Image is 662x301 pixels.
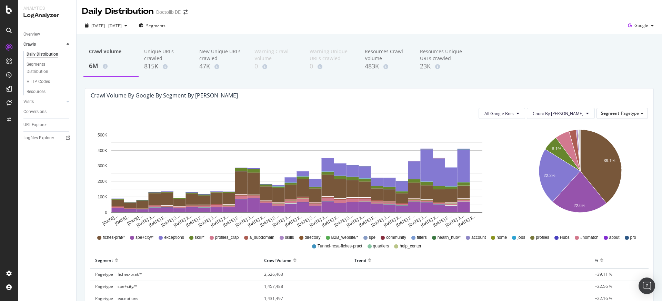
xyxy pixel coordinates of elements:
[23,121,71,129] a: URL Explorer
[103,235,125,241] span: fiches-prat/*
[595,271,612,277] span: +39.11 %
[27,51,58,58] div: Daily Distribution
[23,121,47,129] div: URL Explorer
[23,6,71,11] div: Analytics
[27,61,71,75] a: Segments Distribution
[23,98,34,105] div: Visits
[373,243,389,249] span: quartiers
[552,147,562,152] text: 6.1%
[630,235,636,241] span: pro
[518,235,525,241] span: jobs
[23,134,54,142] div: Logfiles Explorer
[514,124,646,228] svg: A chart.
[264,255,291,266] div: Crawl Volume
[199,48,243,62] div: New Unique URLs crawled
[27,78,50,85] div: HTTP Codes
[27,88,71,95] a: Resources
[23,108,71,115] a: Conversions
[105,210,107,215] text: 0
[604,158,615,163] text: 39.1%
[471,235,486,241] span: account
[199,62,243,71] div: 47K
[98,148,107,153] text: 400K
[580,235,599,241] span: #nomatch
[625,20,656,31] button: Google
[365,62,409,71] div: 483K
[144,62,188,71] div: 815K
[250,235,274,241] span: a_subdomain
[91,124,503,228] svg: A chart.
[621,110,639,116] span: Pagetype
[369,235,375,241] span: spe
[144,48,188,62] div: Unique URLs crawled
[23,41,64,48] a: Crawls
[98,164,107,169] text: 300K
[634,22,648,28] span: Google
[560,235,570,241] span: Hubs
[23,11,71,19] div: LogAnalyzer
[420,48,464,62] div: Resources Unique URLs crawled
[310,48,354,62] div: Warning Unique URLs crawled
[254,48,299,62] div: Warning Crawl Volume
[544,173,555,178] text: 22.2%
[23,134,71,142] a: Logfiles Explorer
[354,255,366,266] div: Trend
[527,108,595,119] button: Count By [PERSON_NAME]
[98,179,107,184] text: 200K
[305,235,321,241] span: directory
[215,235,239,241] span: profiles_crap
[386,235,406,241] span: community
[420,62,464,71] div: 23K
[27,78,71,85] a: HTTP Codes
[27,61,65,75] div: Segments Distribution
[609,235,620,241] span: about
[264,283,283,289] span: 1,457,488
[595,255,598,266] div: %
[195,235,204,241] span: skill/*
[23,98,64,105] a: Visits
[91,23,122,29] span: [DATE] - [DATE]
[95,255,113,266] div: Segment
[136,20,168,31] button: Segments
[98,133,107,138] text: 500K
[156,9,181,16] div: Doctolib DE
[146,23,165,29] span: Segments
[264,271,283,277] span: 2,526,463
[417,235,427,241] span: filters
[136,235,153,241] span: spe+city/*
[536,235,549,241] span: profiles
[639,278,655,294] div: Open Intercom Messenger
[400,243,421,249] span: help_center
[601,110,619,116] span: Segment
[95,283,137,289] span: Pagetype = spe+city/*
[98,195,107,199] text: 100K
[23,31,71,38] a: Overview
[23,31,40,38] div: Overview
[595,283,612,289] span: +22.56 %
[89,48,133,61] div: Crawl Volume
[573,204,585,208] text: 22.6%
[23,41,36,48] div: Crawls
[23,108,47,115] div: Conversions
[82,6,153,17] div: Daily Distribution
[27,88,46,95] div: Resources
[318,243,362,249] span: Tunnel-resa-fiches-pract
[254,62,299,71] div: 0
[285,235,294,241] span: skills
[27,51,71,58] a: Daily Distribution
[438,235,461,241] span: health_hub/*
[89,62,133,70] div: 6M
[91,92,238,99] div: Crawl Volume by google by Segment by [PERSON_NAME]
[479,108,525,119] button: All Google Bots
[365,48,409,62] div: Resources Crawl Volume
[82,20,130,31] button: [DATE] - [DATE]
[331,235,358,241] span: B2B_website/*
[484,111,514,116] span: All Google Bots
[164,235,184,241] span: exceptions
[533,111,583,116] span: Count By Day
[310,62,354,71] div: 0
[496,235,507,241] span: home
[183,10,188,15] div: arrow-right-arrow-left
